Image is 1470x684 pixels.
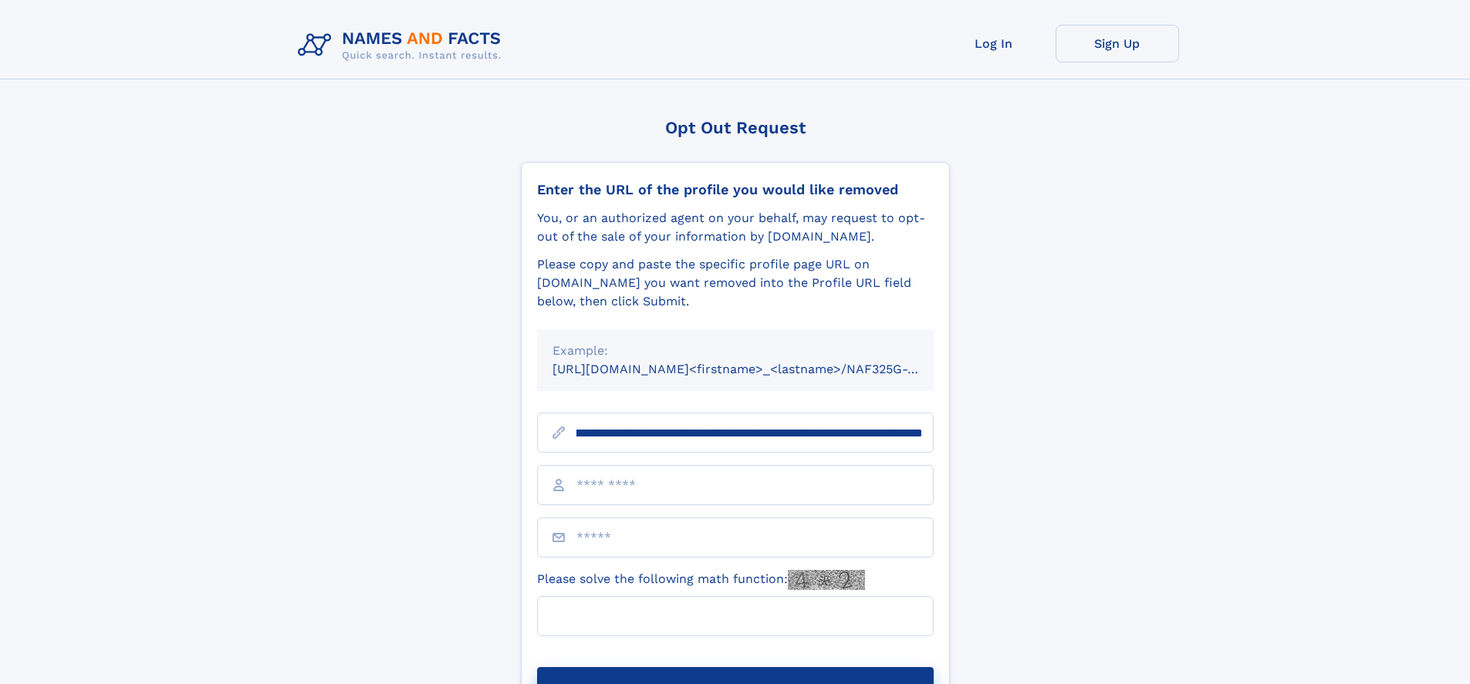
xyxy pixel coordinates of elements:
[932,25,1056,62] a: Log In
[1056,25,1179,62] a: Sign Up
[521,118,950,137] div: Opt Out Request
[553,342,918,360] div: Example:
[537,570,865,590] label: Please solve the following math function:
[537,209,934,246] div: You, or an authorized agent on your behalf, may request to opt-out of the sale of your informatio...
[537,255,934,311] div: Please copy and paste the specific profile page URL on [DOMAIN_NAME] you want removed into the Pr...
[553,362,963,376] small: [URL][DOMAIN_NAME]<firstname>_<lastname>/NAF325G-xxxxxxxx
[537,181,934,198] div: Enter the URL of the profile you would like removed
[292,25,514,66] img: Logo Names and Facts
